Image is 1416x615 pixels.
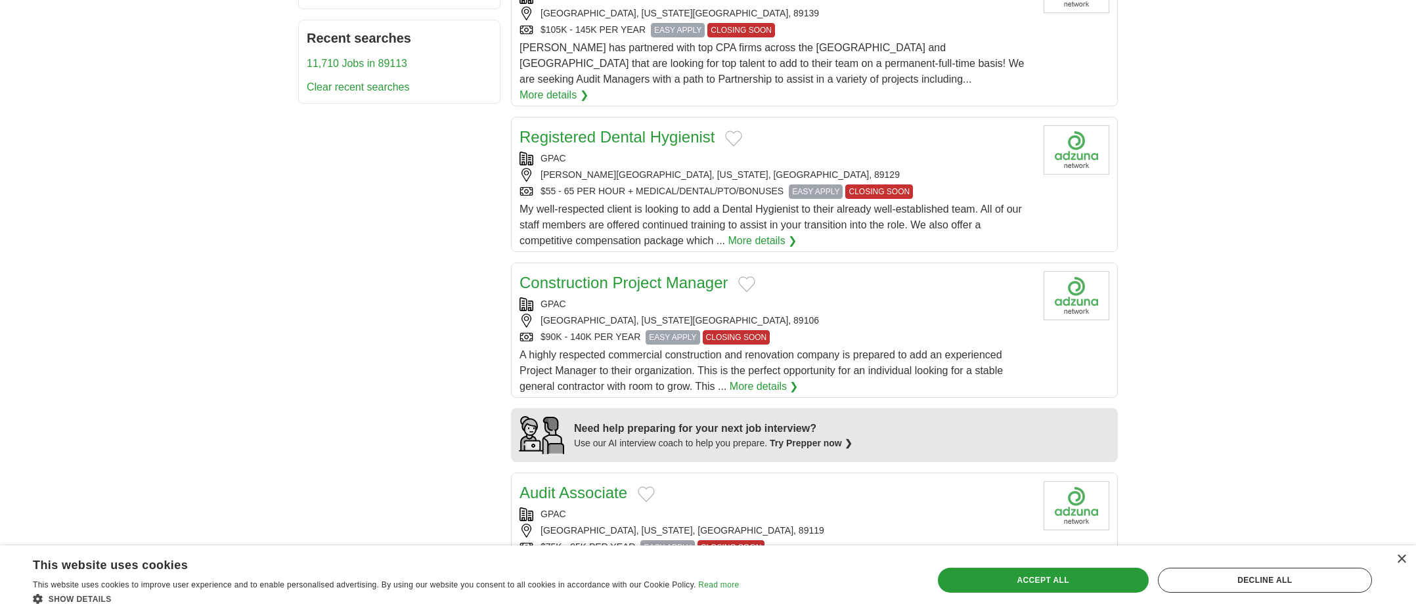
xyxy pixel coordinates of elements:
div: GPAC [520,152,1033,165]
span: CLOSING SOON [703,330,770,345]
span: EASY APPLY [789,184,843,199]
span: A highly respected commercial construction and renovation company is prepared to add an experienc... [520,349,1003,392]
a: More details ❯ [520,87,588,103]
div: $75K - 95K PER YEAR [520,540,1033,555]
div: $105K - 145K PER YEAR [520,23,1033,37]
a: Read more, opens a new window [698,580,739,589]
div: [GEOGRAPHIC_DATA], [US_STATE], [GEOGRAPHIC_DATA], 89119 [520,524,1033,538]
button: Add to favorite jobs [725,131,742,146]
a: More details ❯ [730,379,799,394]
a: Registered Dental Hygienist [520,128,715,146]
div: Close [1396,555,1406,564]
div: $90K - 140K PER YEAR [520,330,1033,345]
a: Try Prepper now ❯ [770,438,852,448]
h2: Recent searches [307,28,492,48]
div: Accept all [938,568,1149,593]
span: EASY APPLY [646,330,699,345]
button: Add to favorite jobs [638,486,655,502]
img: Company logo [1044,481,1109,530]
div: [PERSON_NAME][GEOGRAPHIC_DATA], [US_STATE], [GEOGRAPHIC_DATA], 89129 [520,168,1033,182]
span: [PERSON_NAME] has partnered with top CPA firms across the [GEOGRAPHIC_DATA] and [GEOGRAPHIC_DATA]... [520,42,1024,85]
div: $55 - 65 PER HOUR + MEDICAL/DENTAL/PTO/BONUSES [520,184,1033,199]
a: Construction Project Manager [520,274,728,291]
div: Show details [33,592,739,605]
a: 11,710 Jobs in 89113 [307,58,407,69]
span: Show details [49,595,112,604]
button: Add to favorite jobs [738,276,755,292]
div: Use our AI interview coach to help you prepare. [574,436,852,450]
a: More details ❯ [728,233,797,249]
span: EASY APPLY [651,23,705,37]
img: Company logo [1044,125,1109,175]
span: This website uses cookies to improve user experience and to enable personalised advertising. By u... [33,580,696,589]
span: EASY APPLY [640,540,694,555]
div: This website uses cookies [33,553,706,573]
div: GPAC [520,297,1033,311]
a: Audit Associate [520,484,627,501]
img: Company logo [1044,271,1109,320]
div: Decline all [1158,568,1372,593]
div: [GEOGRAPHIC_DATA], [US_STATE][GEOGRAPHIC_DATA], 89106 [520,314,1033,328]
span: CLOSING SOON [845,184,913,199]
div: GPAC [520,507,1033,521]
span: My well-respected client is looking to add a Dental Hygienist to their already well-established t... [520,203,1022,246]
div: Need help preparing for your next job interview? [574,421,852,436]
a: Clear recent searches [307,81,410,93]
div: [GEOGRAPHIC_DATA], [US_STATE][GEOGRAPHIC_DATA], 89139 [520,7,1033,20]
span: CLOSING SOON [707,23,775,37]
span: CLOSING SOON [697,540,765,555]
